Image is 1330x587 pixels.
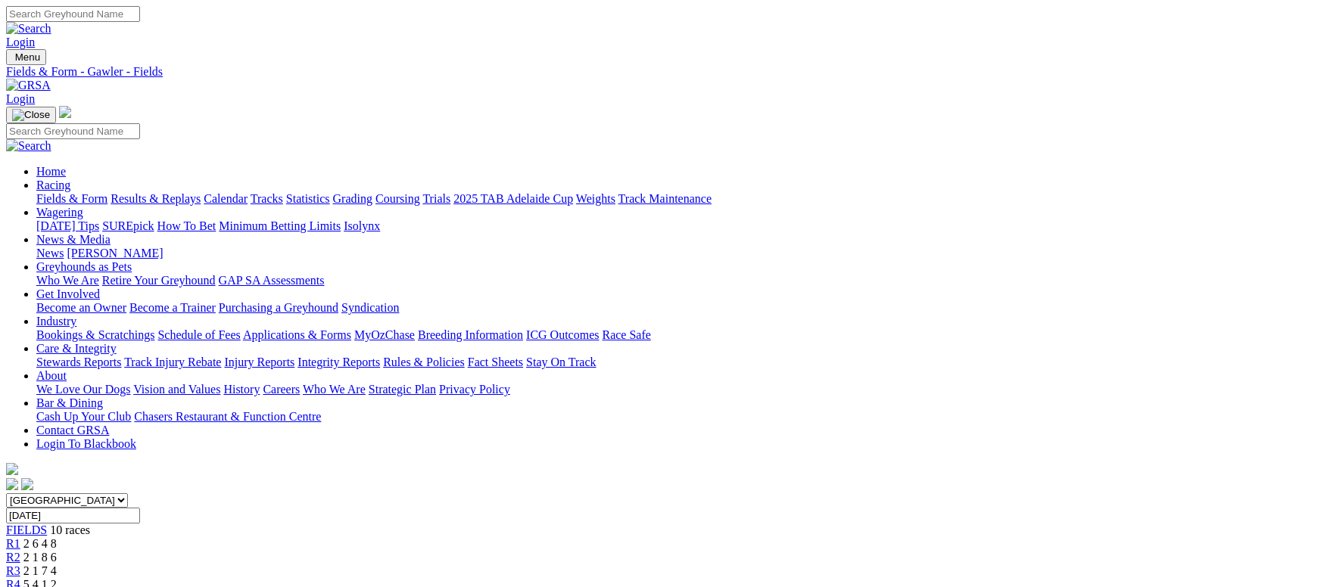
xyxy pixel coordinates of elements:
a: Home [36,165,66,178]
a: Care & Integrity [36,342,117,355]
input: Select date [6,508,140,523]
a: 2025 TAB Adelaide Cup [453,192,573,205]
a: FIELDS [6,523,47,536]
a: Breeding Information [418,328,523,341]
a: Grading [333,192,372,205]
div: Wagering [36,219,1324,233]
a: Login To Blackbook [36,437,136,450]
div: Bar & Dining [36,410,1324,424]
div: Racing [36,192,1324,206]
img: facebook.svg [6,478,18,490]
a: Become an Owner [36,301,126,314]
a: Schedule of Fees [157,328,240,341]
img: logo-grsa-white.png [6,463,18,475]
a: Login [6,36,35,48]
a: Trials [422,192,450,205]
a: Tracks [251,192,283,205]
a: Bookings & Scratchings [36,328,154,341]
span: 2 1 7 4 [23,564,57,577]
div: News & Media [36,247,1324,260]
a: How To Bet [157,219,216,232]
div: Get Involved [36,301,1324,315]
span: 2 1 8 6 [23,551,57,564]
a: Applications & Forms [243,328,351,341]
a: History [223,383,260,396]
a: Cash Up Your Club [36,410,131,423]
a: Industry [36,315,76,328]
a: MyOzChase [354,328,415,341]
a: Careers [263,383,300,396]
input: Search [6,6,140,22]
a: Vision and Values [133,383,220,396]
a: GAP SA Assessments [219,274,325,287]
img: twitter.svg [21,478,33,490]
div: Care & Integrity [36,356,1324,369]
input: Search [6,123,140,139]
img: Search [6,139,51,153]
a: Calendar [204,192,248,205]
div: Industry [36,328,1324,342]
a: Privacy Policy [439,383,510,396]
img: Close [12,109,50,121]
a: Greyhounds as Pets [36,260,132,273]
img: Search [6,22,51,36]
a: Racing [36,179,70,191]
a: SUREpick [102,219,154,232]
a: Injury Reports [224,356,294,368]
a: Isolynx [344,219,380,232]
a: Chasers Restaurant & Function Centre [134,410,321,423]
div: About [36,383,1324,396]
a: Become a Trainer [129,301,216,314]
a: Fields & Form [36,192,107,205]
a: R1 [6,537,20,550]
a: Results & Replays [111,192,201,205]
a: About [36,369,67,382]
a: Rules & Policies [383,356,465,368]
a: Track Injury Rebate [124,356,221,368]
a: [DATE] Tips [36,219,99,232]
a: Syndication [341,301,399,314]
a: Strategic Plan [369,383,436,396]
a: Retire Your Greyhound [102,274,216,287]
button: Toggle navigation [6,107,56,123]
a: Stay On Track [526,356,596,368]
span: 10 races [50,523,90,536]
a: Who We Are [303,383,366,396]
a: Login [6,92,35,105]
a: ICG Outcomes [526,328,599,341]
a: News & Media [36,233,111,246]
a: Statistics [286,192,330,205]
div: Greyhounds as Pets [36,274,1324,287]
a: Contact GRSA [36,424,109,436]
span: Menu [15,51,40,63]
a: Wagering [36,206,83,219]
img: logo-grsa-white.png [59,106,71,118]
a: R3 [6,564,20,577]
a: Track Maintenance [618,192,712,205]
a: Race Safe [602,328,650,341]
a: News [36,247,64,259]
a: Minimum Betting Limits [219,219,341,232]
a: Integrity Reports [297,356,380,368]
a: Fact Sheets [468,356,523,368]
a: Who We Are [36,274,99,287]
a: Purchasing a Greyhound [219,301,338,314]
a: [PERSON_NAME] [67,247,163,259]
a: Bar & Dining [36,396,103,409]
button: Toggle navigation [6,49,46,65]
a: Fields & Form - Gawler - Fields [6,65,1324,79]
a: Weights [576,192,615,205]
a: Get Involved [36,287,100,300]
a: Stewards Reports [36,356,121,368]
a: R2 [6,551,20,564]
img: GRSA [6,79,51,92]
span: 2 6 4 8 [23,537,57,550]
a: Coursing [375,192,420,205]
a: We Love Our Dogs [36,383,130,396]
